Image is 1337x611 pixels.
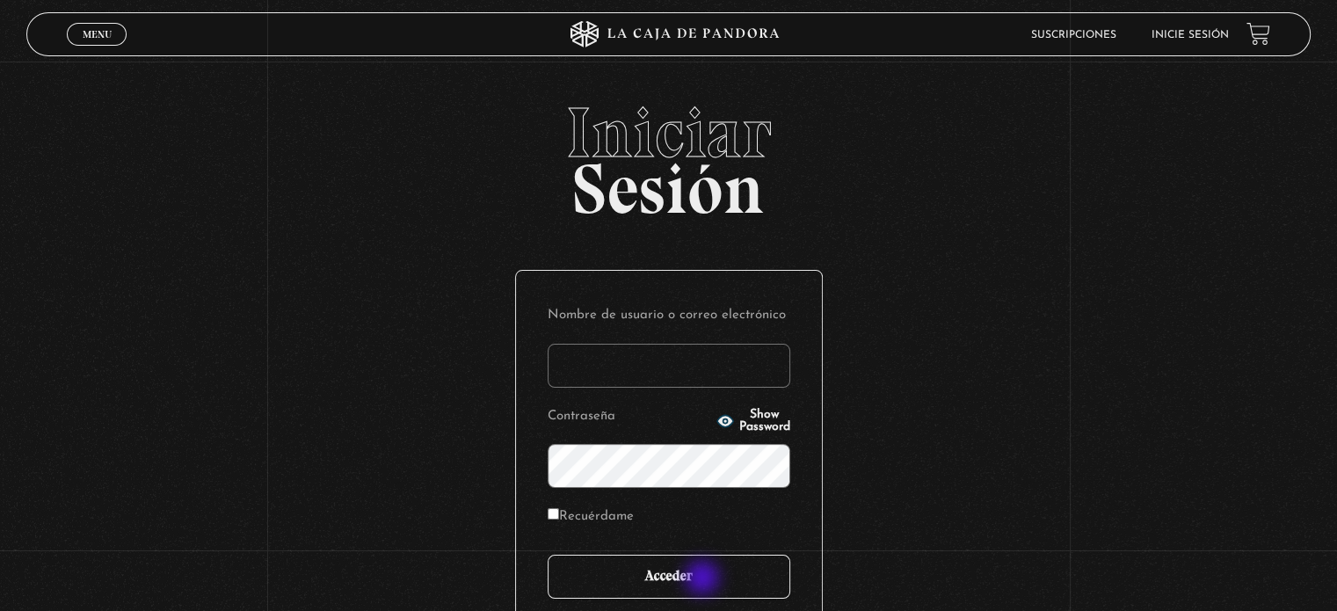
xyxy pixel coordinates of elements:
span: Show Password [739,409,790,433]
a: Inicie sesión [1152,30,1229,40]
h2: Sesión [26,98,1310,210]
button: Show Password [716,409,790,433]
span: Iniciar [26,98,1310,168]
a: Suscripciones [1031,30,1116,40]
span: Cerrar [76,44,118,56]
input: Recuérdame [548,508,559,520]
input: Acceder [548,555,790,599]
label: Recuérdame [548,504,634,531]
a: View your shopping cart [1246,22,1270,46]
label: Nombre de usuario o correo electrónico [548,302,790,330]
span: Menu [83,29,112,40]
label: Contraseña [548,404,711,431]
